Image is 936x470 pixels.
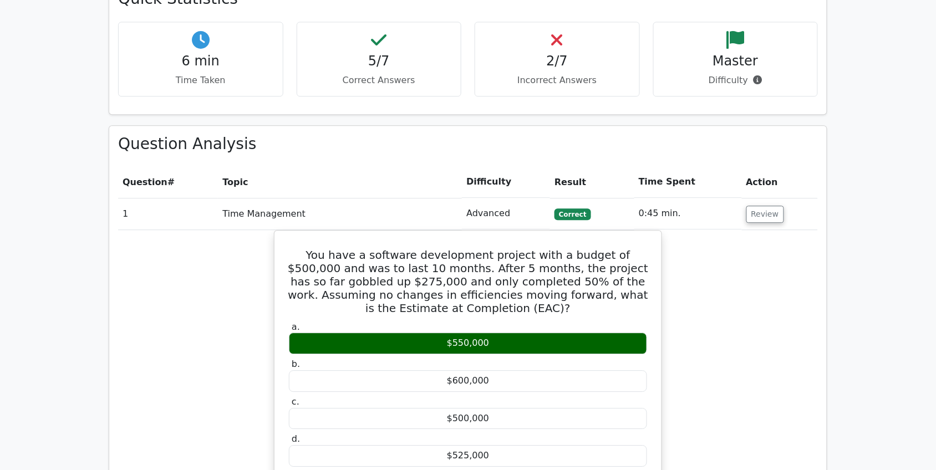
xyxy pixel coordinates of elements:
[128,53,274,69] h4: 6 min
[746,206,784,223] button: Review
[634,166,742,198] th: Time Spent
[289,333,647,354] div: $550,000
[289,370,647,392] div: $600,000
[462,198,550,229] td: Advanced
[306,74,452,87] p: Correct Answers
[306,53,452,69] h4: 5/7
[118,198,218,229] td: 1
[123,177,167,187] span: Question
[292,359,300,369] span: b.
[288,248,648,315] h5: You have a software development project with a budget of $500,000 and was to last 10 months. Afte...
[289,408,647,430] div: $500,000
[634,198,742,229] td: 0:45 min.
[555,208,591,219] span: Correct
[218,198,462,229] td: Time Management
[550,166,634,198] th: Result
[484,74,630,87] p: Incorrect Answers
[292,433,300,444] span: d.
[663,74,809,87] p: Difficulty
[292,321,300,332] span: a.
[118,166,218,198] th: #
[118,135,818,154] h3: Question Analysis
[292,396,299,407] span: c.
[663,53,809,69] h4: Master
[128,74,274,87] p: Time Taken
[484,53,630,69] h4: 2/7
[289,445,647,467] div: $525,000
[462,166,550,198] th: Difficulty
[742,166,818,198] th: Action
[218,166,462,198] th: Topic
